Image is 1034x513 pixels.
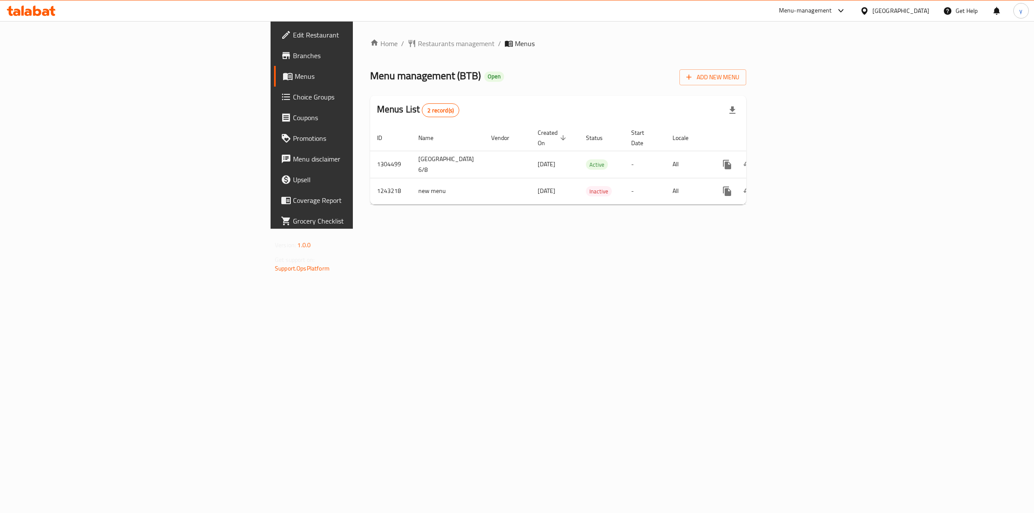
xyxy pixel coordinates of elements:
[418,133,445,143] span: Name
[418,38,495,49] span: Restaurants management
[631,127,655,148] span: Start Date
[538,185,555,196] span: [DATE]
[274,190,443,211] a: Coverage Report
[872,6,929,16] div: [GEOGRAPHIC_DATA]
[293,154,436,164] span: Menu disclaimer
[779,6,832,16] div: Menu-management
[717,181,738,202] button: more
[422,106,459,115] span: 2 record(s)
[370,38,746,49] nav: breadcrumb
[370,125,807,205] table: enhanced table
[274,45,443,66] a: Branches
[738,181,758,202] button: Change Status
[275,254,315,265] span: Get support on:
[293,195,436,205] span: Coverage Report
[624,151,666,178] td: -
[538,127,569,148] span: Created On
[274,87,443,107] a: Choice Groups
[408,38,495,49] a: Restaurants management
[293,50,436,61] span: Branches
[370,66,481,85] span: Menu management ( BTB )
[293,112,436,123] span: Coupons
[586,187,612,196] span: Inactive
[722,100,743,121] div: Export file
[377,103,459,117] h2: Menus List
[295,71,436,81] span: Menus
[377,133,393,143] span: ID
[498,38,501,49] li: /
[293,216,436,226] span: Grocery Checklist
[297,239,311,251] span: 1.0.0
[484,73,504,80] span: Open
[274,149,443,169] a: Menu disclaimer
[411,151,484,178] td: [GEOGRAPHIC_DATA] 6/8
[274,66,443,87] a: Menus
[717,154,738,175] button: more
[710,125,807,151] th: Actions
[274,25,443,45] a: Edit Restaurant
[293,30,436,40] span: Edit Restaurant
[293,133,436,143] span: Promotions
[1019,6,1022,16] span: y
[586,160,608,170] span: Active
[666,178,710,204] td: All
[738,154,758,175] button: Change Status
[411,178,484,204] td: new menu
[484,72,504,82] div: Open
[275,263,330,274] a: Support.OpsPlatform
[293,174,436,185] span: Upsell
[274,128,443,149] a: Promotions
[624,178,666,204] td: -
[293,92,436,102] span: Choice Groups
[586,133,614,143] span: Status
[422,103,459,117] div: Total records count
[274,169,443,190] a: Upsell
[586,159,608,170] div: Active
[515,38,535,49] span: Menus
[679,69,746,85] button: Add New Menu
[274,107,443,128] a: Coupons
[666,151,710,178] td: All
[274,211,443,231] a: Grocery Checklist
[673,133,700,143] span: Locale
[275,239,296,251] span: Version:
[538,159,555,170] span: [DATE]
[491,133,520,143] span: Vendor
[686,72,739,83] span: Add New Menu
